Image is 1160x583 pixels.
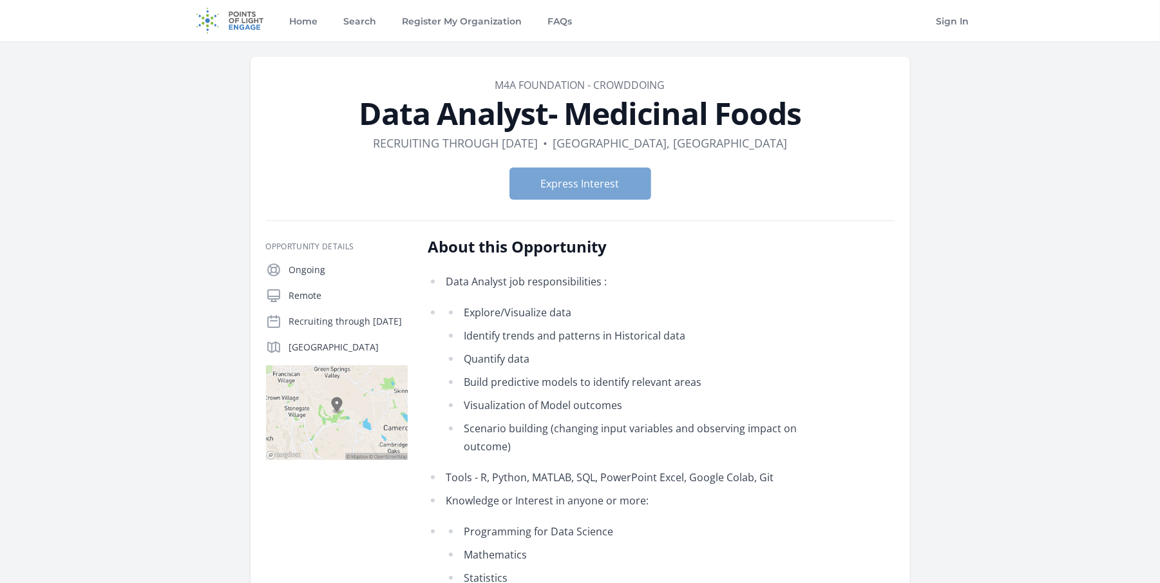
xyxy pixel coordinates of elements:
[428,272,805,291] li: Data Analyst job responsibilities :
[553,134,787,152] dd: [GEOGRAPHIC_DATA], [GEOGRAPHIC_DATA]
[428,236,805,257] h2: About this Opportunity
[446,350,805,368] li: Quantify data
[266,98,895,129] h1: Data Analyst- Medicinal Foods
[495,78,665,92] a: M4A Foundation - CrowdDoing
[428,492,805,510] li: Knowledge or Interest in anyone or more:
[543,134,547,152] div: •
[289,341,408,354] p: [GEOGRAPHIC_DATA]
[289,315,408,328] p: Recruiting through [DATE]
[266,365,408,460] img: Map
[446,327,805,345] li: Identify trends and patterns in Historical data
[373,134,538,152] dd: Recruiting through [DATE]
[446,396,805,414] li: Visualization of Model outcomes
[446,419,805,455] li: Scenario building (changing input variables and observing impact on outcome)
[266,242,408,252] h3: Opportunity Details
[428,468,805,486] li: Tools - R, Python, MATLAB, SQL, PowerPoint Excel, Google Colab, Git
[289,289,408,302] p: Remote
[446,373,805,391] li: Build predictive models to identify relevant areas
[446,546,805,564] li: Mathematics
[446,522,805,540] li: Programming for Data Science
[446,303,805,321] li: Explore/Visualize data
[509,167,651,200] button: Express Interest
[289,263,408,276] p: Ongoing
